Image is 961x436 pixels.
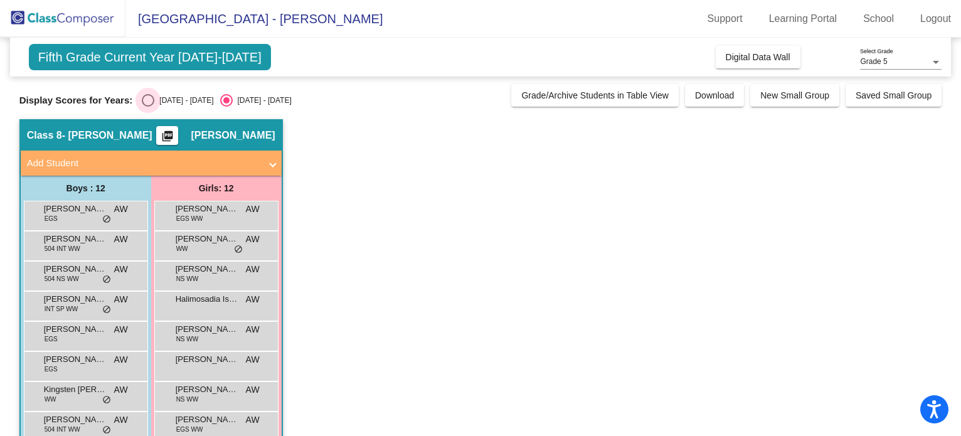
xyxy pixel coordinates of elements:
[511,84,679,107] button: Grade/Archive Students in Table View
[246,413,260,427] span: AW
[246,383,260,396] span: AW
[154,95,213,106] div: [DATE] - [DATE]
[234,245,243,255] span: do_not_disturb_alt
[191,129,275,142] span: [PERSON_NAME]
[246,323,260,336] span: AW
[44,323,107,336] span: [PERSON_NAME]
[142,94,291,107] mat-radio-group: Select an option
[246,203,260,216] span: AW
[45,425,80,434] span: 504 INT WW
[176,214,203,223] span: EGS WW
[44,353,107,366] span: [PERSON_NAME]
[176,263,238,275] span: [PERSON_NAME]
[716,46,800,68] button: Digital Data Wall
[246,263,260,276] span: AW
[114,353,128,366] span: AW
[44,203,107,215] span: [PERSON_NAME]
[246,233,260,246] span: AW
[685,84,744,107] button: Download
[846,84,942,107] button: Saved Small Group
[44,233,107,245] span: [PERSON_NAME]
[176,425,203,434] span: EGS WW
[860,57,887,66] span: Grade 5
[44,413,107,426] span: [PERSON_NAME]
[125,9,383,29] span: [GEOGRAPHIC_DATA] - [PERSON_NAME]
[856,90,932,100] span: Saved Small Group
[45,274,79,284] span: 504 NS WW
[726,52,790,62] span: Digital Data Wall
[44,293,107,306] span: [PERSON_NAME]
[114,263,128,276] span: AW
[695,90,734,100] span: Download
[44,263,107,275] span: [PERSON_NAME]
[176,334,199,344] span: NS WW
[521,90,669,100] span: Grade/Archive Students in Table View
[44,383,107,396] span: Kingsten [PERSON_NAME]
[102,395,111,405] span: do_not_disturb_alt
[176,383,238,396] span: [PERSON_NAME]
[19,95,133,106] span: Display Scores for Years:
[176,293,238,306] span: Halimosadia Isack
[176,274,199,284] span: NS WW
[114,233,128,246] span: AW
[176,413,238,426] span: [PERSON_NAME]
[102,275,111,285] span: do_not_disturb_alt
[176,395,199,404] span: NS WW
[29,44,271,70] span: Fifth Grade Current Year [DATE]-[DATE]
[910,9,961,29] a: Logout
[176,353,238,366] span: [PERSON_NAME]
[45,304,78,314] span: INT SP WW
[151,176,282,201] div: Girls: 12
[246,293,260,306] span: AW
[102,215,111,225] span: do_not_disturb_alt
[233,95,292,106] div: [DATE] - [DATE]
[114,413,128,427] span: AW
[176,233,238,245] span: [PERSON_NAME]
[45,244,80,253] span: 504 INT WW
[45,214,58,223] span: EGS
[176,203,238,215] span: [PERSON_NAME]
[246,353,260,366] span: AW
[114,323,128,336] span: AW
[102,425,111,435] span: do_not_disturb_alt
[27,156,260,171] mat-panel-title: Add Student
[45,334,58,344] span: EGS
[853,9,904,29] a: School
[45,364,58,374] span: EGS
[21,151,282,176] mat-expansion-panel-header: Add Student
[21,176,151,201] div: Boys : 12
[176,244,188,253] span: WW
[114,293,128,306] span: AW
[114,383,128,396] span: AW
[45,395,56,404] span: WW
[27,129,62,142] span: Class 8
[176,323,238,336] span: [PERSON_NAME]
[698,9,753,29] a: Support
[760,90,829,100] span: New Small Group
[114,203,128,216] span: AW
[62,129,152,142] span: - [PERSON_NAME]
[759,9,847,29] a: Learning Portal
[750,84,839,107] button: New Small Group
[156,126,178,145] button: Print Students Details
[160,130,175,147] mat-icon: picture_as_pdf
[102,305,111,315] span: do_not_disturb_alt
